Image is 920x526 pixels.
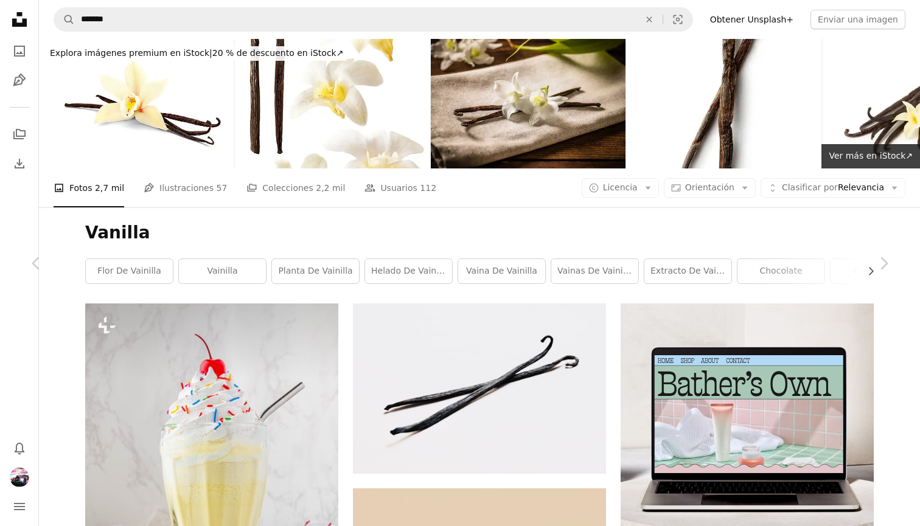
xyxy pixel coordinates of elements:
a: flor de vainilla [86,259,173,283]
button: Perfil [7,465,32,490]
a: vainas de vainilla [551,259,638,283]
button: Borrar [636,8,663,31]
a: Fotos [7,39,32,63]
form: Encuentra imágenes en todo el sitio [54,7,693,32]
button: Búsqueda visual [663,8,692,31]
h1: Vanilla [85,222,874,244]
img: Vainas de vainilla y flores en una mesa de madera [431,39,626,168]
a: Ver más en iStock↗ [821,144,920,168]
button: Menú [7,494,32,519]
a: una taza de helado con chispas y una cereza encima [85,488,338,499]
button: Notificaciones [7,436,32,460]
a: Siguiente [847,205,920,322]
button: Buscar en Unsplash [54,8,75,31]
img: Vainilla Aislado en blanco [39,39,234,168]
a: vaina de vainilla [458,259,545,283]
div: 20 % de descuento en iStock ↗ [46,46,347,61]
a: extracto de vainilla [644,259,731,283]
a: Colecciones 2,2 mil [246,168,345,207]
button: Clasificar porRelevancia [761,178,905,198]
a: Ilustraciones [7,68,32,92]
span: Orientación [685,182,734,192]
button: Licencia [582,178,659,198]
button: Orientación [664,178,756,198]
a: Vainilla [179,259,266,283]
a: Explora imágenes premium en iStock|20 % de descuento en iStock↗ [39,39,354,68]
img: Avatar del usuario Natalia Kallay [10,468,29,487]
a: Ilustraciones 57 [144,168,227,207]
a: Obtener Unsplash+ [703,10,801,29]
button: Enviar una imagen [810,10,905,29]
img: línea recta en blanco y negro [353,303,606,474]
a: Historial de descargas [7,151,32,176]
img: Vainilla flores y stick aislado sobre fondo blanco [235,39,430,168]
span: Licencia [603,182,638,192]
a: caramelo [831,259,918,283]
span: 2,2 mil [316,181,345,195]
a: helado de vainilla [365,259,452,283]
span: Ver más en iStock ↗ [829,151,913,161]
span: Explora imágenes premium en iStock | [50,48,212,58]
span: 57 [216,181,227,195]
img: Secado de hierbas y especias: Vainilla [627,39,821,168]
span: Clasificar por [782,182,838,192]
a: planta de vainilla [272,259,359,283]
a: línea recta en blanco y negro [353,383,606,394]
span: Relevancia [782,182,884,194]
a: Usuarios 112 [364,168,436,207]
a: Colecciones [7,122,32,147]
span: 112 [420,181,436,195]
a: chocolate [737,259,824,283]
